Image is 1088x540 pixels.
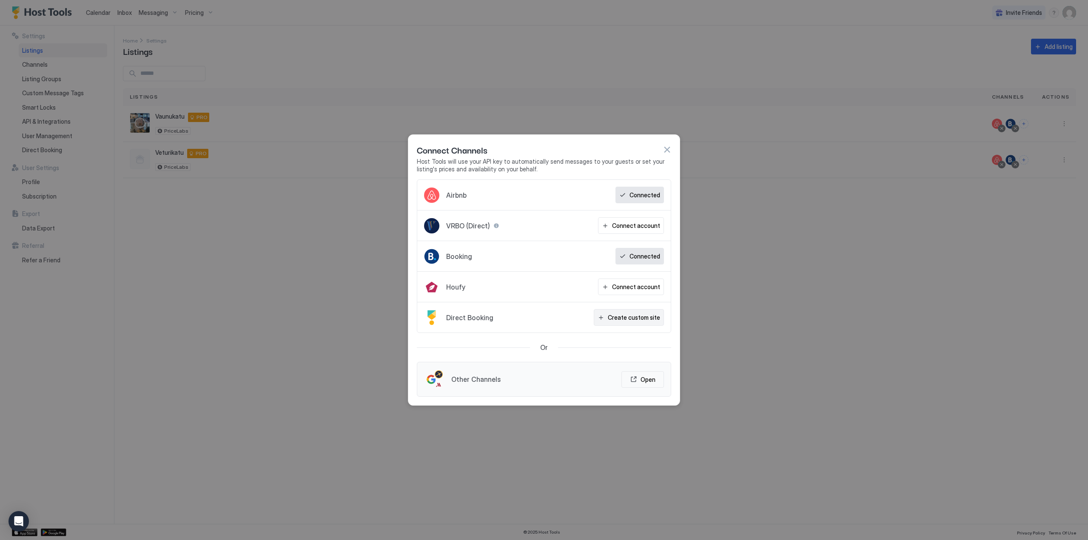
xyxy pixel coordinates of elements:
div: Connect account [612,282,660,291]
div: Create custom site [608,313,660,322]
span: Host Tools will use your API key to automatically send messages to your guests or set your listin... [417,158,671,173]
span: VRBO (Direct) [446,222,490,230]
span: Direct Booking [446,313,493,322]
button: Connected [615,187,664,203]
span: Houfy [446,283,465,291]
button: Connect account [598,217,664,234]
div: Connect account [612,221,660,230]
button: Connect account [598,279,664,295]
span: Connect Channels [417,143,487,156]
button: Open [621,371,664,388]
button: Create custom site [594,309,664,326]
button: Connected [615,248,664,264]
span: Other Channels [451,375,501,384]
div: Connected [629,190,660,199]
div: Open Intercom Messenger [9,511,29,531]
span: Booking [446,252,472,261]
div: Connected [629,252,660,261]
span: Airbnb [446,191,467,199]
div: Open [641,375,655,384]
span: Or [540,343,548,352]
